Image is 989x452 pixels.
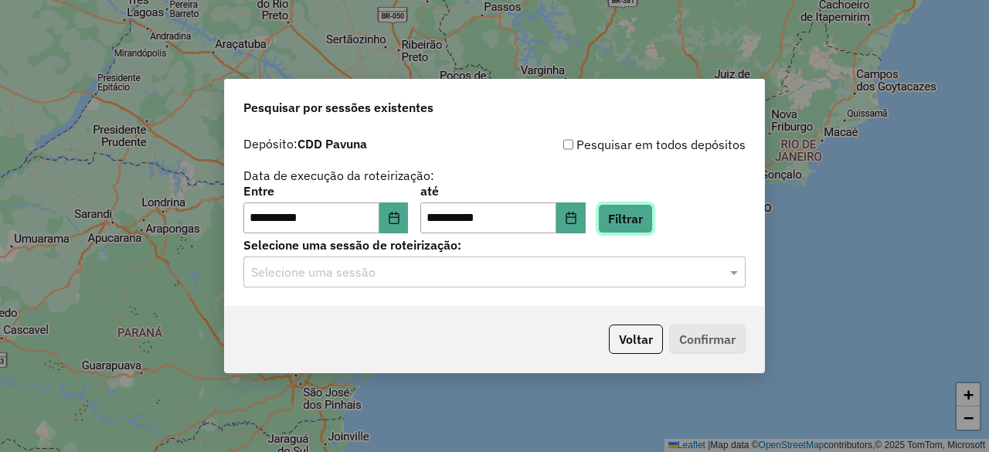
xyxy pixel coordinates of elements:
[379,202,409,233] button: Choose Date
[243,166,434,185] label: Data de execução da roteirização:
[420,182,585,200] label: até
[609,325,663,354] button: Voltar
[243,134,367,153] label: Depósito:
[243,182,408,200] label: Entre
[243,98,433,117] span: Pesquisar por sessões existentes
[598,204,653,233] button: Filtrar
[556,202,586,233] button: Choose Date
[297,136,367,151] strong: CDD Pavuna
[494,135,746,154] div: Pesquisar em todos depósitos
[243,236,746,254] label: Selecione uma sessão de roteirização:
